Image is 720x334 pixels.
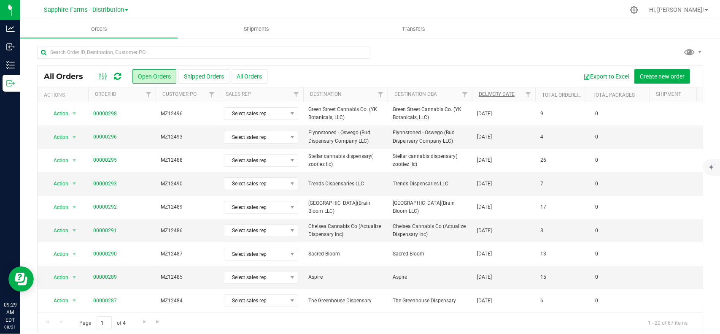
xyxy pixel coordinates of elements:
span: select [69,225,80,236]
span: 0 [591,295,602,307]
span: Select sales rep [224,248,287,260]
span: Stellar cannabis dispensary( zootiez llc) [308,152,383,168]
span: MZ12485 [161,273,214,281]
span: 15 [540,273,546,281]
span: [DATE] [477,273,492,281]
span: select [69,131,80,143]
a: 00000292 [93,203,117,211]
a: 00000295 [93,156,117,164]
span: Create new order [640,73,685,80]
span: Action [46,248,69,260]
span: 4 [540,133,543,141]
span: select [69,248,80,260]
span: select [69,201,80,213]
span: MZ12490 [161,180,214,188]
span: [DATE] [477,156,492,164]
a: Shipment [656,91,681,97]
span: Page of 4 [72,316,133,329]
span: Select sales rep [224,225,287,236]
span: Trends Dispensaries LLC [308,180,383,188]
span: Select sales rep [224,131,287,143]
span: Green Street Cannabis Co. (YK Botanicals, LLC) [393,106,467,122]
span: 3 [540,227,543,235]
span: Action [46,225,69,236]
a: Filter [289,87,303,102]
inline-svg: Analytics [6,24,15,33]
a: 00000289 [93,273,117,281]
span: Select sales rep [224,108,287,119]
span: select [69,272,80,283]
span: MZ12488 [161,156,214,164]
div: Actions [44,92,85,98]
span: Sacred Bloom [393,250,467,258]
inline-svg: Inbound [6,43,15,51]
button: Open Orders [132,69,176,84]
span: MZ12496 [161,110,214,118]
button: Export to Excel [578,69,634,84]
input: Search Order ID, Destination, Customer PO... [37,46,370,59]
span: Action [46,272,69,283]
a: Total Orderlines [542,92,588,98]
span: Flynnstoned - Oswego (Bud Dispensary Company LLC) [308,129,383,145]
a: 00000296 [93,133,117,141]
span: Orders [80,25,119,33]
span: 17 [540,203,546,211]
a: Shipments [178,20,335,38]
span: Aspire [393,273,467,281]
span: Select sales rep [224,155,287,166]
span: 9 [540,110,543,118]
span: Sapphire Farms - Distribution [44,6,124,14]
span: Transfers [391,25,437,33]
a: Filter [205,87,219,102]
a: Customer PO [162,91,197,97]
span: 6 [540,297,543,305]
a: Orders [20,20,178,38]
a: Destination [310,91,342,97]
button: All Orders [232,69,268,84]
span: The Greenhouse Dispensary [308,297,383,305]
span: Green Street Cannabis Co. (YK Botanicals, LLC) [308,106,383,122]
inline-svg: Inventory [6,61,15,69]
button: Create new order [634,69,690,84]
span: 0 [591,271,602,283]
a: Delivery Date [479,91,515,97]
span: Stellar cannabis dispensary( zootiez llc) [393,152,467,168]
p: 09:29 AM EDT [4,301,16,324]
a: Filter [374,87,388,102]
span: Aspire [308,273,383,281]
span: Chelsea Cannabis Co (Actualize Dispensary Inc) [393,223,467,239]
div: Manage settings [629,6,639,14]
span: 0 [591,201,602,213]
iframe: Resource center [8,266,34,292]
span: 26 [540,156,546,164]
span: Flynnstoned - Oswego (Bud Dispensary Company LLC) [393,129,467,145]
span: Action [46,295,69,307]
span: Sacred Bloom [308,250,383,258]
span: MZ12493 [161,133,214,141]
a: Go to the last page [152,316,164,328]
span: Trends Dispensaries LLC [393,180,467,188]
span: [DATE] [477,250,492,258]
button: Shipped Orders [178,69,229,84]
span: 1 - 20 of 67 items [641,316,694,329]
span: [DATE] [477,227,492,235]
span: [GEOGRAPHIC_DATA](Brain Bloom LLC) [308,199,383,215]
span: Hi, [PERSON_NAME]! [649,6,704,13]
span: [DATE] [477,180,492,188]
span: 7 [540,180,543,188]
span: The Greenhouse Dispensary [393,297,467,305]
a: Total Packages [593,92,635,98]
span: 0 [591,154,602,166]
span: Action [46,201,69,213]
span: select [69,295,80,307]
a: 00000287 [93,297,117,305]
span: [DATE] [477,133,492,141]
a: Go to the next page [138,316,151,328]
a: Filter [458,87,472,102]
span: Select sales rep [224,295,287,307]
span: Chelsea Cannabis Co (Actualize Dispensary Inc) [308,223,383,239]
span: MZ12487 [161,250,214,258]
span: Action [46,108,69,119]
span: MZ12484 [161,297,214,305]
span: Action [46,131,69,143]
